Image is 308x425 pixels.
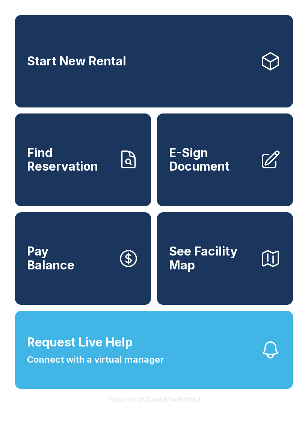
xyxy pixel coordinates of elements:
a: Start New Rental [15,15,293,107]
span: Find Reservation [27,146,112,174]
button: Request Live HelpConnect with a virtual manager [15,311,293,389]
button: PayBalance [15,212,151,305]
span: Connect with a virtual manager [27,353,164,366]
span: Pay Balance [27,245,74,272]
span: Start New Rental [27,54,126,68]
span: E-Sign Document [169,146,254,174]
a: E-Sign Document [157,113,293,206]
span: Request Live Help [27,333,133,351]
a: Find Reservation [15,113,151,206]
button: See Facility Map [157,212,293,305]
button: VersionkrrefDLawElMlwz8nfSsJ [101,389,207,410]
span: See Facility Map [169,245,254,272]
